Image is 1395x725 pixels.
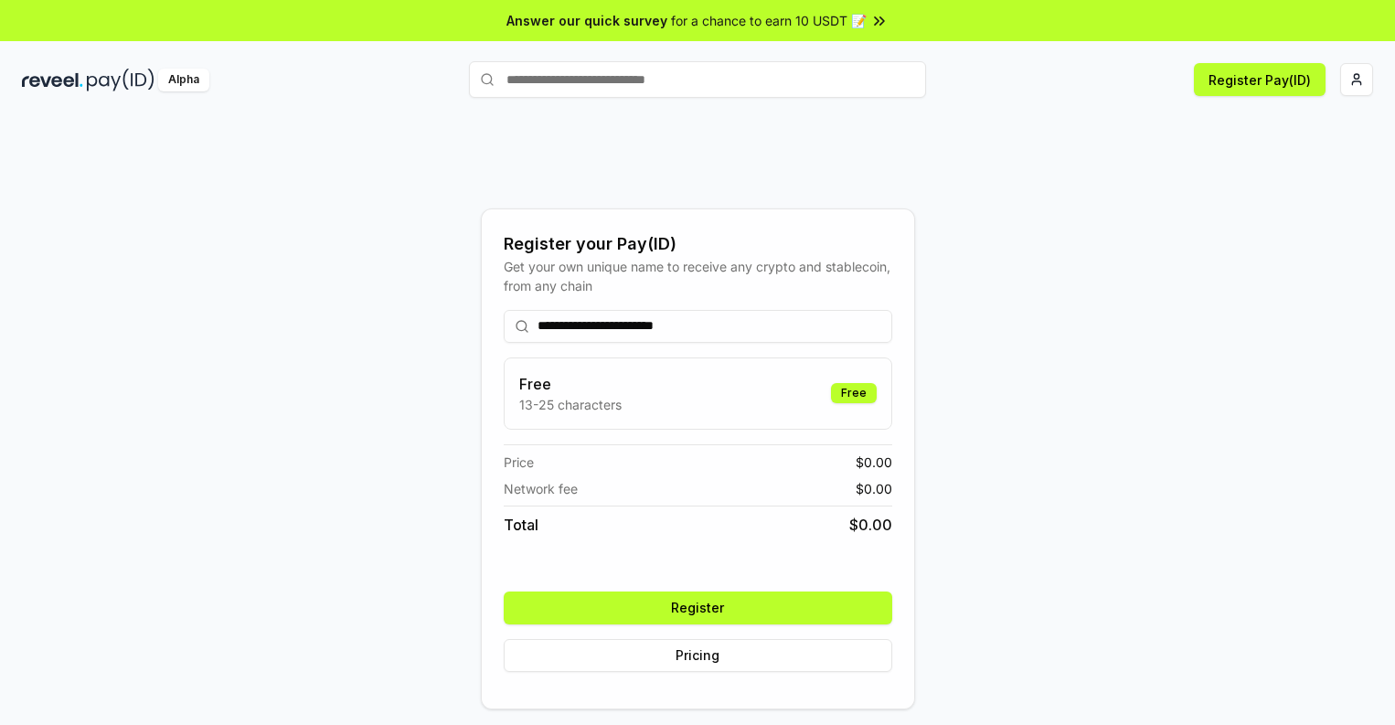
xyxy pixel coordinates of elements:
[504,592,892,624] button: Register
[504,639,892,672] button: Pricing
[504,257,892,295] div: Get your own unique name to receive any crypto and stablecoin, from any chain
[831,383,877,403] div: Free
[519,373,622,395] h3: Free
[504,479,578,498] span: Network fee
[87,69,154,91] img: pay_id
[671,11,867,30] span: for a chance to earn 10 USDT 📝
[158,69,209,91] div: Alpha
[849,514,892,536] span: $ 0.00
[504,514,538,536] span: Total
[504,231,892,257] div: Register your Pay(ID)
[22,69,83,91] img: reveel_dark
[856,453,892,472] span: $ 0.00
[519,395,622,414] p: 13-25 characters
[856,479,892,498] span: $ 0.00
[504,453,534,472] span: Price
[506,11,667,30] span: Answer our quick survey
[1194,63,1326,96] button: Register Pay(ID)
